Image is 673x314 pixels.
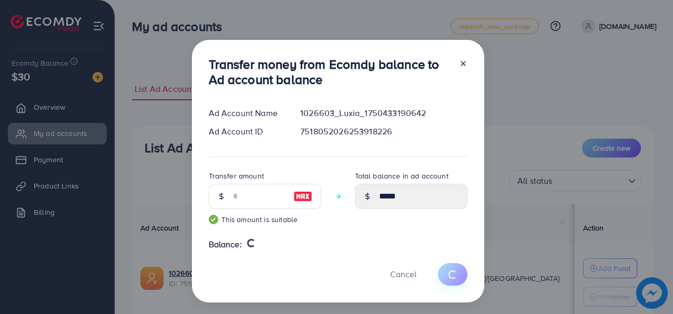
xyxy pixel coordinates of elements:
img: image [293,190,312,203]
small: This amount is suitable [209,214,321,225]
div: Ad Account Name [200,107,292,119]
div: Ad Account ID [200,125,292,138]
span: Balance: [209,238,242,250]
div: 1026603_Luxia_1750433190642 [292,107,475,119]
button: Cancel [377,263,430,286]
img: guide [209,215,218,224]
h3: Transfer money from Ecomdy balance to Ad account balance [209,57,451,87]
div: 7518052026253918226 [292,125,475,138]
span: Cancel [390,268,416,280]
label: Transfer amount [209,171,264,181]
label: Total balance in ad account [355,171,448,181]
